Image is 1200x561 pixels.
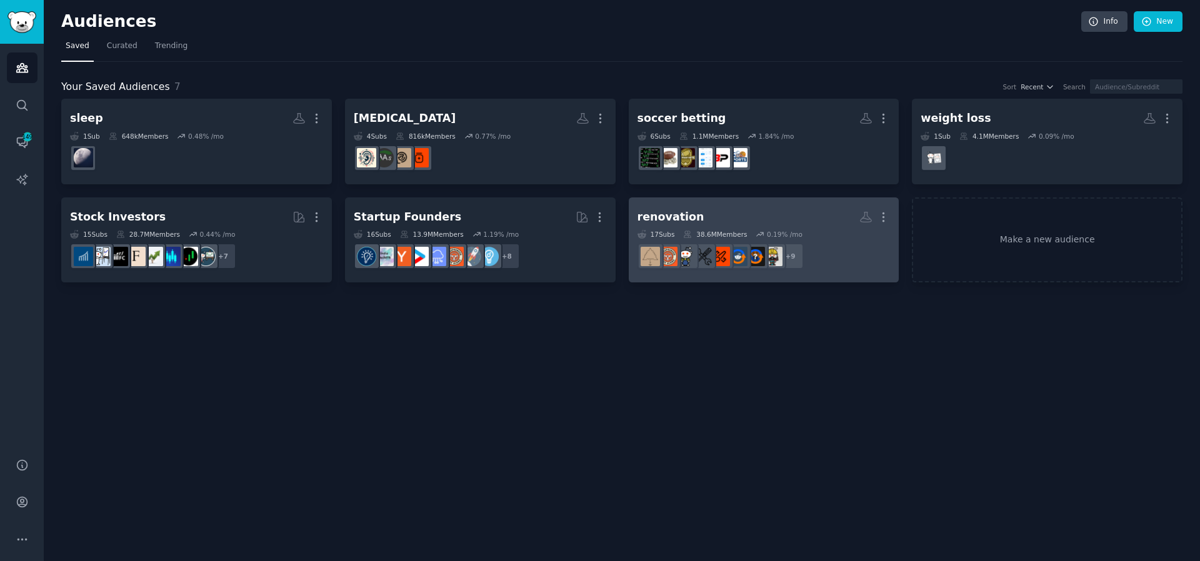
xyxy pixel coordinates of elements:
a: 149 [7,127,37,157]
div: 0.44 % /mo [199,230,235,239]
div: 1.1M Members [679,132,739,141]
div: renovation [637,209,704,225]
img: electricians [641,247,660,266]
img: dividends [74,247,93,266]
div: 648k Members [109,132,169,141]
a: renovation17Subs38.6MMembers0.19% /mo+9RenovationshvacadviceHVACAusRenovationhandymanDIYEntrepren... [629,197,899,283]
img: sportsbook [641,148,660,167]
img: options [91,247,111,266]
a: soccer betting6Subs1.1MMembers1.84% /moSportsBettingPicks1BettingPicksfanduelPropBetsportsbetting... [629,99,899,184]
img: BettingPicks [711,148,730,167]
img: hvacadvice [746,247,765,266]
img: FinancialCareers [109,247,128,266]
div: [MEDICAL_DATA] [354,111,456,126]
div: 38.6M Members [683,230,747,239]
div: 816k Members [396,132,456,141]
div: 4 Sub s [354,132,387,141]
img: EntrepreneurRideAlong [658,247,677,266]
div: + 7 [210,243,236,269]
img: GummySearch logo [7,11,36,33]
img: Renovations [763,247,782,266]
div: 0.09 % /mo [1039,132,1074,141]
span: Your Saved Audiences [61,79,170,95]
div: 0.48 % /mo [188,132,224,141]
img: DIY [676,247,695,266]
div: 1 Sub [70,132,100,141]
a: Curated [102,36,142,62]
div: Stock Investors [70,209,166,225]
img: AskDocs [409,148,429,167]
span: 149 [22,132,33,141]
img: loseit [924,148,944,167]
img: sportsbetting [658,148,677,167]
div: Startup Founders [354,209,461,225]
div: Search [1063,82,1086,91]
div: 4.1M Members [959,132,1019,141]
div: sleep [70,111,103,126]
img: startup [409,247,429,266]
a: sleep1Sub648kMembers0.48% /mosleep [61,99,332,184]
div: 0.19 % /mo [767,230,802,239]
div: + 8 [494,243,520,269]
span: Curated [107,41,137,52]
div: Sort [1003,82,1017,91]
a: Stock Investors15Subs28.7MMembers0.44% /mo+7stocksDaytradingStockMarketinvestingfinanceFinancialC... [61,197,332,283]
img: Entrepreneurship [357,247,376,266]
img: investing [144,247,163,266]
div: 0.77 % /mo [475,132,511,141]
div: 1.84 % /mo [759,132,794,141]
a: [MEDICAL_DATA]4Subs816kMembers0.77% /moAskDocspppdizzinessHearingAidstinnitus [345,99,616,184]
div: 28.7M Members [116,230,180,239]
div: 6 Sub s [637,132,671,141]
img: handyman [693,247,712,266]
img: tinnitus [357,148,376,167]
img: Daytrading [179,247,198,266]
div: 16 Sub s [354,230,391,239]
input: Audience/Subreddit [1090,79,1182,94]
a: Startup Founders16Subs13.9MMembers1.19% /mo+8EntrepreneurstartupsEntrepreneurRideAlongSaaSstartup... [345,197,616,283]
img: Entrepreneur [479,247,499,266]
div: 13.9M Members [400,230,464,239]
img: SportsBettingPicks1 [728,148,747,167]
img: sleep [74,148,93,167]
div: 1.19 % /mo [483,230,519,239]
div: + 9 [777,243,804,269]
img: PropBet [676,148,695,167]
a: New [1134,11,1182,32]
img: fanduel [693,148,712,167]
img: finance [126,247,146,266]
img: HVAC [728,247,747,266]
img: StockMarket [161,247,181,266]
img: ycombinator [392,247,411,266]
div: 17 Sub s [637,230,675,239]
img: AusRenovation [711,247,730,266]
img: stocks [196,247,216,266]
img: startups [462,247,481,266]
a: Trending [151,36,192,62]
a: Make a new audience [912,197,1182,283]
img: SaaS [427,247,446,266]
div: 15 Sub s [70,230,107,239]
span: 7 [174,81,181,92]
div: soccer betting [637,111,726,126]
a: Saved [61,36,94,62]
h2: Audiences [61,12,1081,32]
a: Info [1081,11,1127,32]
img: pppdizziness [392,148,411,167]
button: Recent [1021,82,1054,91]
img: indiehackers [374,247,394,266]
a: weight loss1Sub4.1MMembers0.09% /moloseit [912,99,1182,184]
div: weight loss [921,111,991,126]
span: Trending [155,41,187,52]
span: Recent [1021,82,1043,91]
span: Saved [66,41,89,52]
div: 1 Sub [921,132,951,141]
img: EntrepreneurRideAlong [444,247,464,266]
img: HearingAids [374,148,394,167]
